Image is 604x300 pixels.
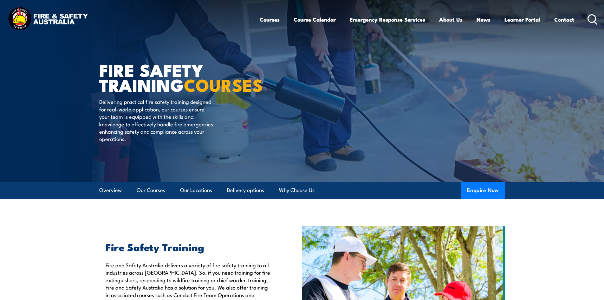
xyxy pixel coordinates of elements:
a: Delivery options [227,182,264,199]
a: Course Calendar [294,11,336,28]
a: Emergency Response Services [350,11,425,28]
button: Enquire Now [461,182,505,199]
a: Courses [260,11,280,28]
p: Delivering practical fire safety training designed for real-world application, our courses ensure... [99,98,215,142]
strong: COURSES [184,71,263,97]
a: News [477,11,490,28]
a: Why Choose Us [279,182,315,199]
h1: FIRE SAFETY TRAINING [99,62,256,92]
h2: Fire Safety Training [106,242,273,251]
a: Contact [554,11,574,28]
a: About Us [439,11,463,28]
a: Our Locations [180,182,212,199]
a: Our Courses [137,182,165,199]
a: Overview [99,182,122,199]
a: Learner Portal [504,11,540,28]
